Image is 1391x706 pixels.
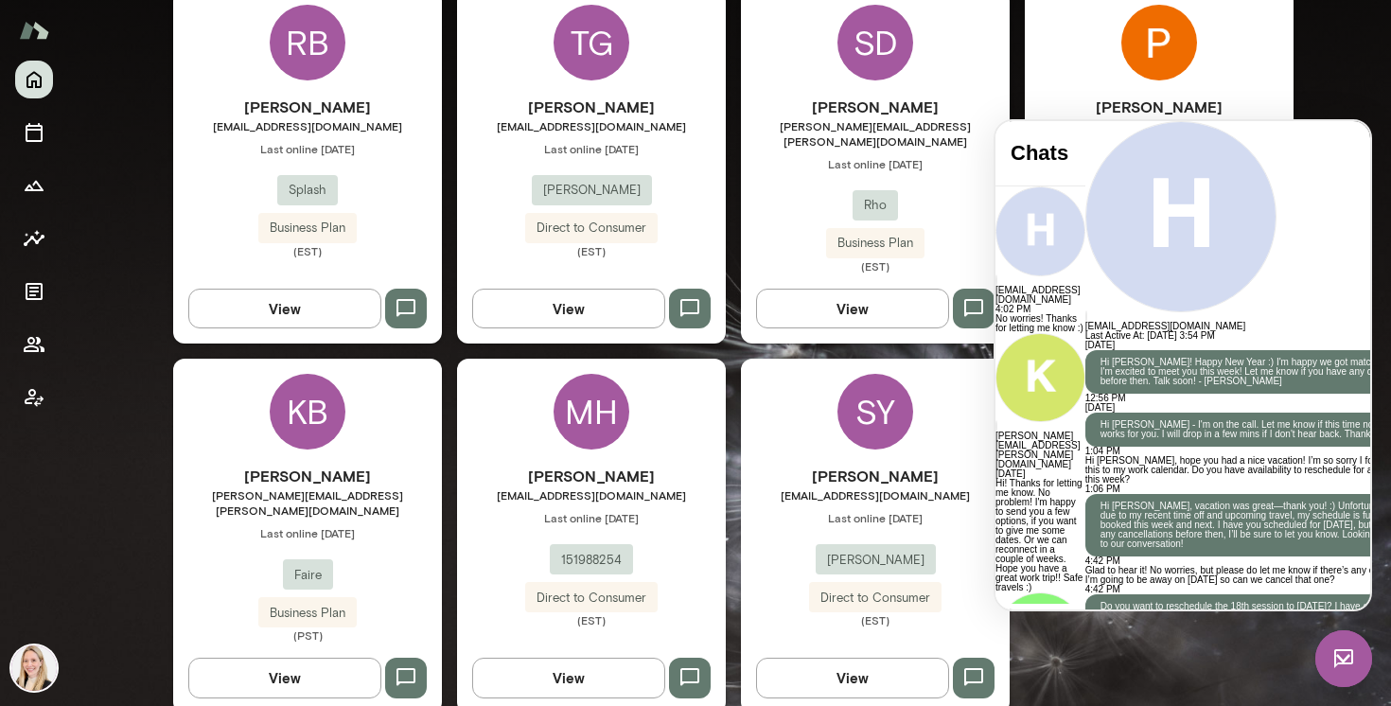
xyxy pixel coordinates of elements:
button: View [472,658,665,697]
span: 151988254 [550,551,633,570]
span: Direct to Consumer [525,219,658,238]
p: Do you want to reschedule the 18th session to [DATE]? I have one spot right now at 11am ET. Other... [105,481,417,519]
span: Business Plan [258,219,357,238]
span: [DATE] [90,281,119,291]
p: Glad to hear it! No worries, but please do let me know if there’s any cancellations. I’m going to... [90,445,432,464]
div: KB [270,374,345,450]
span: Last Active At: [DATE] 3:54 PM [90,209,220,220]
p: Hi [PERSON_NAME] - I'm on the call. Let me know if this time no longer works for you. I will drop... [105,299,417,318]
span: (EST) [457,612,726,627]
h6: [PERSON_NAME] [1025,96,1294,118]
span: Faire [283,566,333,585]
span: 1:04 PM [90,325,125,335]
span: 4:42 PM [90,463,125,473]
span: Last online [DATE] [173,141,442,156]
span: Splash [277,181,338,200]
button: View [188,289,381,328]
button: Client app [15,379,53,416]
div: TG [554,5,629,80]
button: View [756,658,949,697]
button: Members [15,326,53,363]
span: 4:42 PM [90,434,125,445]
span: 12:56 PM [90,272,131,282]
span: [DATE] [90,219,119,229]
div: SD [837,5,913,80]
button: Insights [15,220,53,257]
span: Last online [DATE] [457,510,726,525]
span: [PERSON_NAME][EMAIL_ADDRESS][PERSON_NAME][DOMAIN_NAME] [173,487,442,518]
span: (EST) [741,258,1010,274]
h6: [PERSON_NAME] [457,96,726,118]
div: MH [554,374,629,450]
span: Rho [853,196,898,215]
span: Last online [DATE] [741,510,1010,525]
h6: [PERSON_NAME] [173,465,442,487]
span: (PST) [173,627,442,643]
h6: [EMAIL_ADDRESS][DOMAIN_NAME] [90,201,432,210]
p: Hi [PERSON_NAME], hope you had a nice vacation! I’m so sorry I forgot to add this to my work cale... [90,335,432,363]
div: RB [270,5,345,80]
img: Mento [19,12,49,48]
h6: [PERSON_NAME] [741,465,1010,487]
button: View [188,658,381,697]
h6: [PERSON_NAME] [457,465,726,487]
span: [EMAIL_ADDRESS][DOMAIN_NAME] [173,118,442,133]
span: [PERSON_NAME] [532,181,652,200]
span: Last online [DATE] [173,525,442,540]
button: Sessions [15,114,53,151]
span: [EMAIL_ADDRESS][DOMAIN_NAME] [741,487,1010,503]
button: View [472,289,665,328]
h6: [PERSON_NAME] [173,96,442,118]
span: (EST) [741,612,1010,627]
span: (EST) [457,243,726,258]
span: [EMAIL_ADDRESS][DOMAIN_NAME] [457,487,726,503]
span: [EMAIL_ADDRESS][DOMAIN_NAME] [457,118,726,133]
button: View [756,289,949,328]
span: Business Plan [258,604,357,623]
span: Direct to Consumer [525,589,658,608]
div: SY [837,374,913,450]
h6: [PERSON_NAME] [741,96,1010,118]
span: (EST) [173,243,442,258]
img: Anna Syrkis [11,645,57,691]
span: 1:06 PM [90,362,125,373]
button: Growth Plan [15,167,53,204]
h4: Chats [15,20,75,44]
span: Direct to Consumer [809,589,942,608]
span: Last online [DATE] [457,141,726,156]
span: [PERSON_NAME] [816,551,936,570]
span: [PERSON_NAME][EMAIL_ADDRESS][PERSON_NAME][DOMAIN_NAME] [741,118,1010,149]
img: Peter Hazel [1121,5,1197,80]
p: Hi [PERSON_NAME], vacation was great—thank you! :) Unfortunately, due to my recent time off and u... [105,380,417,428]
p: Hi [PERSON_NAME]! Happy New Year :) I'm happy we got matched, and I'm excited to meet you this we... [105,237,417,265]
button: Documents [15,273,53,310]
button: Home [15,61,53,98]
span: Business Plan [826,234,924,253]
span: Last online [DATE] [741,156,1010,171]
